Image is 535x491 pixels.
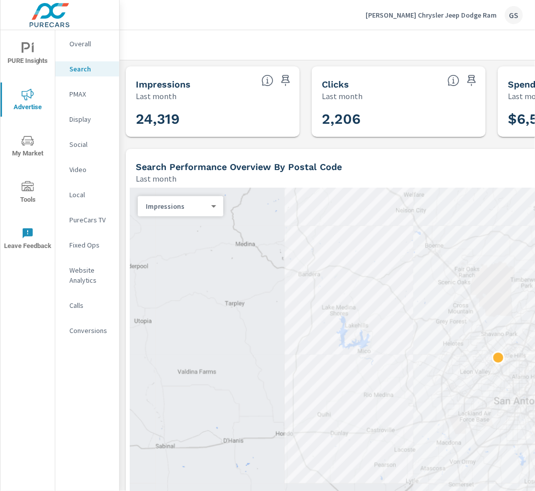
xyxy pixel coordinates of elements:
[69,139,111,149] p: Social
[69,190,111,200] p: Local
[505,6,523,24] div: GS
[4,135,52,159] span: My Market
[136,173,176,185] p: Last month
[55,212,119,227] div: PureCars TV
[55,323,119,338] div: Conversions
[55,61,119,76] div: Search
[55,162,119,177] div: Video
[69,64,111,74] p: Search
[69,215,111,225] p: PureCars TV
[464,72,480,89] span: Save this to your personalized report
[69,325,111,336] p: Conversions
[136,79,191,90] h5: Impressions
[322,79,349,90] h5: Clicks
[366,11,497,20] p: [PERSON_NAME] Chrysler Jeep Dodge Ram
[69,39,111,49] p: Overall
[1,30,55,262] div: nav menu
[69,165,111,175] p: Video
[4,42,52,67] span: PURE Insights
[4,89,52,113] span: Advertise
[55,137,119,152] div: Social
[69,114,111,124] p: Display
[69,240,111,250] p: Fixed Ops
[55,298,119,313] div: Calls
[55,112,119,127] div: Display
[146,202,207,211] p: Impressions
[448,74,460,87] span: The number of times an ad was clicked by a consumer.
[69,265,111,285] p: Website Analytics
[4,227,52,252] span: Leave Feedback
[136,111,290,128] h3: 24,319
[69,300,111,310] p: Calls
[55,87,119,102] div: PMAX
[322,90,363,102] p: Last month
[138,202,215,211] div: Impressions
[55,237,119,253] div: Fixed Ops
[136,161,342,172] h5: Search Performance Overview By Postal Code
[278,72,294,89] span: Save this to your personalized report
[261,74,274,87] span: The number of times an ad was shown on your behalf.
[4,181,52,206] span: Tools
[322,111,476,128] h3: 2,206
[55,263,119,288] div: Website Analytics
[55,36,119,51] div: Overall
[136,90,176,102] p: Last month
[55,187,119,202] div: Local
[69,89,111,99] p: PMAX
